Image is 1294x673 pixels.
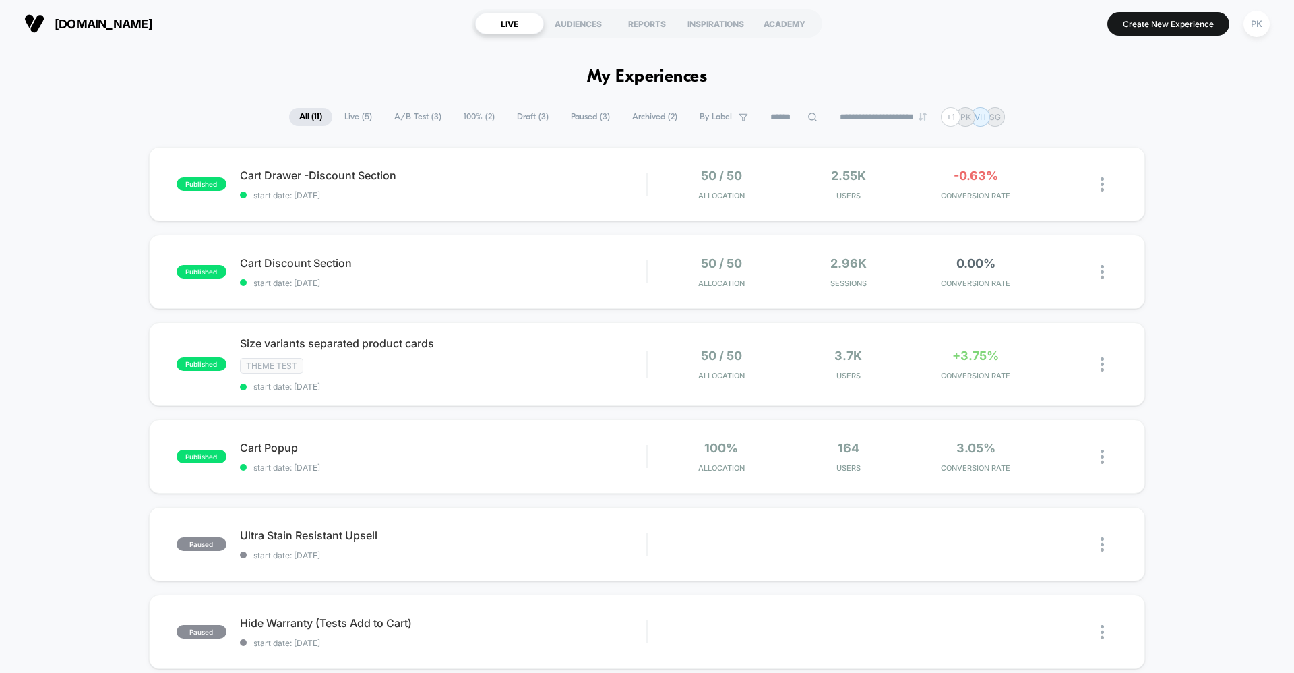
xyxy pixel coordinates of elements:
img: close [1101,450,1104,464]
span: 50 / 50 [701,169,742,183]
span: start date: [DATE] [240,382,646,392]
p: PK [960,112,971,122]
span: 164 [838,441,859,455]
span: +3.75% [952,349,999,363]
img: close [1101,265,1104,279]
span: 100% [704,441,738,455]
img: close [1101,177,1104,192]
span: 2.55k [831,169,866,183]
img: close [1101,625,1104,639]
span: Allocation [698,191,745,200]
button: PK [1239,10,1274,38]
span: 3.7k [834,349,862,363]
p: VH [975,112,986,122]
span: published [177,265,226,279]
span: Live ( 5 ) [334,108,382,126]
span: Archived ( 2 ) [622,108,687,126]
span: published [177,177,226,191]
div: AUDIENCES [544,13,613,34]
p: SG [989,112,1001,122]
span: Allocation [698,371,745,380]
img: close [1101,537,1104,552]
span: start date: [DATE] [240,638,646,648]
div: + 1 [941,107,960,127]
span: Allocation [698,279,745,288]
span: Cart Discount Section [240,256,646,270]
span: -0.63% [954,169,998,183]
span: 0.00% [956,256,995,270]
span: A/B Test ( 3 ) [384,108,452,126]
span: paused [177,537,226,551]
span: start date: [DATE] [240,190,646,200]
span: Ultra Stain Resistant Upsell [240,529,646,542]
button: Create New Experience [1107,12,1229,36]
img: close [1101,357,1104,372]
h1: My Experiences [587,67,708,87]
span: Paused ( 3 ) [561,108,620,126]
span: All ( 11 ) [289,108,332,126]
span: Cart Drawer -Discount Section [240,169,646,182]
div: INSPIRATIONS [681,13,750,34]
span: Theme Test [240,358,303,374]
span: Users [789,191,909,200]
span: Hide Warranty (Tests Add to Cart) [240,616,646,630]
span: Size variants separated product cards [240,336,646,350]
span: Users [789,463,909,473]
div: REPORTS [613,13,681,34]
span: 50 / 50 [701,256,742,270]
span: 50 / 50 [701,349,742,363]
span: [DOMAIN_NAME] [55,17,152,31]
span: published [177,357,226,371]
span: start date: [DATE] [240,463,646,473]
span: published [177,450,226,463]
div: ACADEMY [750,13,819,34]
span: Cart Popup [240,441,646,455]
span: 3.05% [956,441,995,455]
span: 100% ( 2 ) [454,108,505,126]
img: end [919,113,927,121]
div: LIVE [475,13,544,34]
span: Allocation [698,463,745,473]
span: CONVERSION RATE [915,463,1036,473]
span: Draft ( 3 ) [507,108,559,126]
span: paused [177,625,226,639]
span: By Label [700,112,732,122]
div: PK [1243,11,1270,37]
button: [DOMAIN_NAME] [20,13,156,34]
img: Visually logo [24,13,44,34]
span: start date: [DATE] [240,550,646,560]
span: CONVERSION RATE [915,279,1036,288]
span: CONVERSION RATE [915,191,1036,200]
span: 2.96k [830,256,867,270]
span: CONVERSION RATE [915,371,1036,380]
span: Users [789,371,909,380]
span: start date: [DATE] [240,278,646,288]
span: Sessions [789,279,909,288]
